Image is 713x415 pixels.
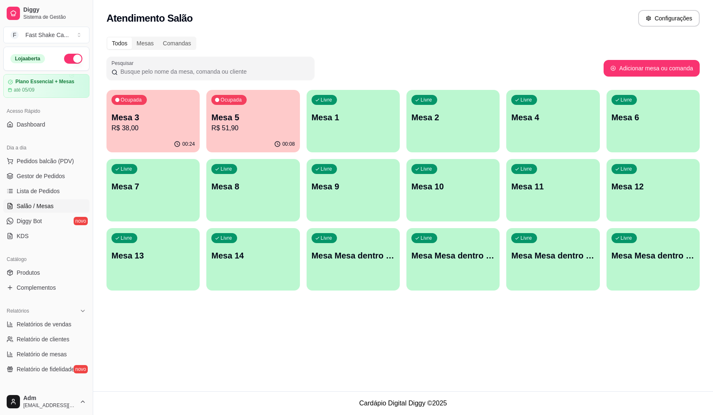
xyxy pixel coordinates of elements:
[182,141,195,147] p: 00:24
[17,283,56,292] span: Complementos
[17,320,72,328] span: Relatórios de vendas
[321,97,332,103] p: Livre
[406,159,500,221] button: LivreMesa 10
[93,391,713,415] footer: Cardápio Digital Diggy © 2025
[321,166,332,172] p: Livre
[3,214,89,228] a: Diggy Botnovo
[3,154,89,168] button: Pedidos balcão (PDV)
[3,169,89,183] a: Gestor de Pedidos
[23,14,86,20] span: Sistema de Gestão
[206,159,300,221] button: LivreMesa 8
[520,166,532,172] p: Livre
[3,141,89,154] div: Dia a dia
[307,159,400,221] button: LivreMesa 9
[3,392,89,412] button: Adm[EMAIL_ADDRESS][DOMAIN_NAME]
[17,120,45,129] span: Dashboard
[511,181,594,192] p: Mesa 11
[111,112,195,123] p: Mesa 3
[106,159,200,221] button: LivreMesa 7
[607,159,700,221] button: LivreMesa 12
[506,90,599,152] button: LivreMesa 4
[106,90,200,152] button: OcupadaMesa 3R$ 38,0000:24
[421,166,432,172] p: Livre
[511,250,594,261] p: Mesa Mesa dentro verde
[118,67,309,76] input: Pesquisar
[312,112,395,123] p: Mesa 1
[607,90,700,152] button: LivreMesa 6
[3,118,89,131] a: Dashboard
[3,199,89,213] a: Salão / Mesas
[211,123,295,133] p: R$ 51,90
[307,90,400,152] button: LivreMesa 1
[111,123,195,133] p: R$ 38,00
[611,181,695,192] p: Mesa 12
[406,90,500,152] button: LivreMesa 2
[23,395,76,402] span: Adm
[23,402,76,409] span: [EMAIL_ADDRESS][DOMAIN_NAME]
[17,268,40,277] span: Produtos
[411,181,495,192] p: Mesa 10
[506,159,599,221] button: LivreMesa 11
[321,235,332,241] p: Livre
[106,228,200,291] button: LivreMesa 13
[506,228,599,291] button: LivreMesa Mesa dentro verde
[17,217,42,225] span: Diggy Bot
[17,350,67,358] span: Relatório de mesas
[17,232,29,240] span: KDS
[411,112,495,123] p: Mesa 2
[17,157,74,165] span: Pedidos balcão (PDV)
[3,253,89,266] div: Catálogo
[421,97,432,103] p: Livre
[220,166,232,172] p: Livre
[220,235,232,241] p: Livre
[211,181,295,192] p: Mesa 8
[7,308,29,314] span: Relatórios
[406,228,500,291] button: LivreMesa Mesa dentro laranja
[621,235,632,241] p: Livre
[25,31,69,39] div: Fast Shake Ca ...
[158,37,196,49] div: Comandas
[132,37,158,49] div: Mesas
[3,348,89,361] a: Relatório de mesas
[621,97,632,103] p: Livre
[17,335,69,343] span: Relatório de clientes
[3,104,89,118] div: Acesso Rápido
[638,10,700,27] button: Configurações
[312,181,395,192] p: Mesa 9
[282,141,295,147] p: 00:08
[121,97,142,103] p: Ocupada
[520,235,532,241] p: Livre
[611,112,695,123] p: Mesa 6
[411,250,495,261] p: Mesa Mesa dentro laranja
[111,250,195,261] p: Mesa 13
[206,90,300,152] button: OcupadaMesa 5R$ 51,9000:08
[3,266,89,279] a: Produtos
[511,112,594,123] p: Mesa 4
[604,60,700,77] button: Adicionar mesa ou comanda
[312,250,395,261] p: Mesa Mesa dentro azul
[607,228,700,291] button: LivreMesa Mesa dentro vermelha
[111,181,195,192] p: Mesa 7
[17,365,74,373] span: Relatório de fidelidade
[3,229,89,243] a: KDS
[421,235,432,241] p: Livre
[621,166,632,172] p: Livre
[611,250,695,261] p: Mesa Mesa dentro vermelha
[121,166,132,172] p: Livre
[17,187,60,195] span: Lista de Pedidos
[3,27,89,43] button: Select a team
[3,363,89,376] a: Relatório de fidelidadenovo
[3,386,89,399] div: Gerenciar
[220,97,242,103] p: Ocupada
[17,172,65,180] span: Gestor de Pedidos
[111,60,136,67] label: Pesquisar
[211,112,295,123] p: Mesa 5
[106,12,193,25] h2: Atendimento Salão
[307,228,400,291] button: LivreMesa Mesa dentro azul
[3,281,89,294] a: Complementos
[206,228,300,291] button: LivreMesa 14
[10,54,45,63] div: Loja aberta
[107,37,132,49] div: Todos
[23,6,86,14] span: Diggy
[211,250,295,261] p: Mesa 14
